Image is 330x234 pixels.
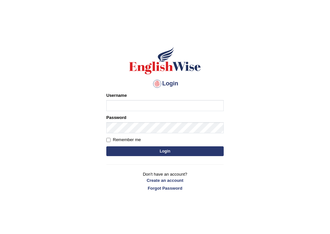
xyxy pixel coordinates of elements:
[106,114,126,121] label: Password
[106,185,224,191] a: Forgot Password
[106,79,224,89] h4: Login
[106,137,141,143] label: Remember me
[106,177,224,183] a: Create an account
[128,46,202,75] img: Logo of English Wise sign in for intelligent practice with AI
[106,146,224,156] button: Login
[106,171,224,191] p: Don't have an account?
[106,92,127,98] label: Username
[106,138,111,142] input: Remember me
